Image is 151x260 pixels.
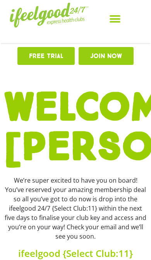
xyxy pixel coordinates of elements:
[79,47,134,65] a: Join Now
[4,176,147,241] div: We’re super excited to have you on board! You’ve reserved your amazing membership deal so all you...
[17,47,75,65] a: Free TRIAL
[4,249,147,258] h4: ifeelgood {Select Club:11}
[90,53,122,59] span: Join Now
[4,88,147,168] h1: WELCOME [PERSON_NAME]!
[89,10,141,28] div: Menu Toggle
[29,53,63,59] span: Free TRIAL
